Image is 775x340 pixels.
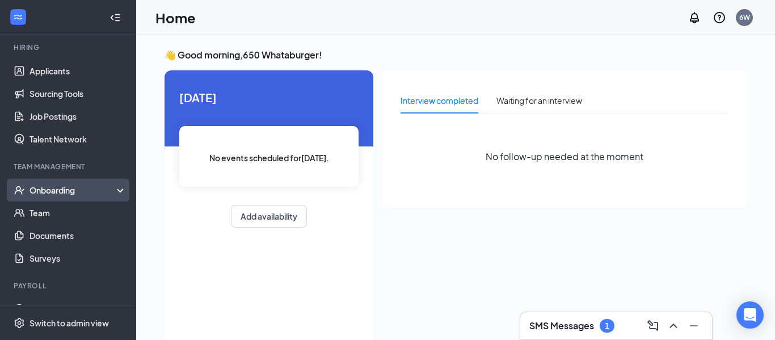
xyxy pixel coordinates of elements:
[644,317,662,335] button: ComposeMessage
[155,8,196,27] h1: Home
[688,11,701,24] svg: Notifications
[231,205,307,228] button: Add availability
[664,317,683,335] button: ChevronUp
[30,128,127,150] a: Talent Network
[30,298,127,321] a: PayrollCrown
[14,281,124,291] div: Payroll
[685,317,703,335] button: Minimize
[30,105,127,128] a: Job Postings
[30,247,127,270] a: Surveys
[687,319,701,333] svg: Minimize
[109,12,121,23] svg: Collapse
[165,49,747,61] h3: 👋 Good morning, 650 Whataburger !
[30,60,127,82] a: Applicants
[667,319,680,333] svg: ChevronUp
[605,321,609,331] div: 1
[14,43,124,52] div: Hiring
[401,94,478,107] div: Interview completed
[739,12,750,22] div: 6W
[14,184,25,196] svg: UserCheck
[30,317,109,329] div: Switch to admin view
[529,320,594,332] h3: SMS Messages
[14,162,124,171] div: Team Management
[179,89,359,106] span: [DATE]
[209,152,329,164] span: No events scheduled for [DATE] .
[486,149,643,163] span: No follow-up needed at the moment
[30,82,127,105] a: Sourcing Tools
[496,94,582,107] div: Waiting for an interview
[12,11,24,23] svg: WorkstreamLogo
[14,317,25,329] svg: Settings
[736,301,764,329] div: Open Intercom Messenger
[646,319,660,333] svg: ComposeMessage
[713,11,726,24] svg: QuestionInfo
[30,184,117,196] div: Onboarding
[30,202,127,224] a: Team
[30,224,127,247] a: Documents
